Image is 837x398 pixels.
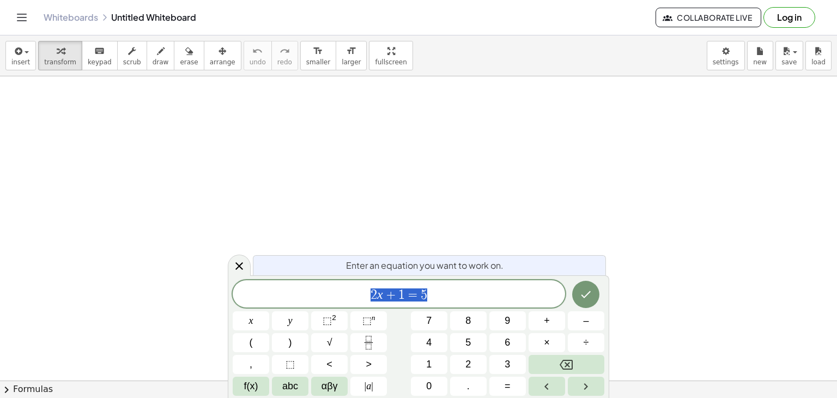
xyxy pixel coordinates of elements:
button: 1 [411,355,447,374]
button: Greek alphabet [311,377,348,396]
button: 4 [411,333,447,352]
span: , [250,357,252,372]
button: Plus [529,311,565,330]
button: Alphabet [272,377,308,396]
span: f(x) [244,379,258,394]
span: = [505,379,511,394]
span: 5 [465,335,471,350]
span: 2 [371,288,377,301]
span: = [405,288,421,301]
span: draw [153,58,169,66]
sup: 2 [332,313,336,322]
button: keyboardkeypad [82,41,118,70]
button: Done [572,281,599,308]
button: 9 [489,311,526,330]
span: 1 [426,357,432,372]
span: > [366,357,372,372]
span: insert [11,58,30,66]
span: αβγ [322,379,338,394]
i: format_size [313,45,323,58]
button: transform [38,41,82,70]
button: Minus [568,311,604,330]
span: 7 [426,313,432,328]
span: undo [250,58,266,66]
button: Squared [311,311,348,330]
span: – [583,313,589,328]
span: < [326,357,332,372]
span: Collaborate Live [665,13,752,22]
button: Equals [489,377,526,396]
span: . [467,379,470,394]
span: ( [250,335,253,350]
span: 9 [505,313,510,328]
span: keypad [88,58,112,66]
span: ⬚ [362,315,372,326]
button: Fraction [350,333,387,352]
span: + [544,313,550,328]
span: 1 [398,288,405,301]
button: Functions [233,377,269,396]
span: redo [277,58,292,66]
button: format_sizelarger [336,41,367,70]
button: draw [147,41,175,70]
span: y [288,313,293,328]
span: save [781,58,797,66]
button: 3 [489,355,526,374]
span: settings [713,58,739,66]
button: ( [233,333,269,352]
button: Backspace [529,355,604,374]
button: Less than [311,355,348,374]
span: 5 [421,288,427,301]
span: scrub [123,58,141,66]
button: Greater than [350,355,387,374]
button: 6 [489,333,526,352]
button: Placeholder [272,355,308,374]
span: | [371,381,373,391]
span: smaller [306,58,330,66]
button: redoredo [271,41,298,70]
button: ) [272,333,308,352]
span: + [383,288,399,301]
span: erase [180,58,198,66]
span: load [811,58,826,66]
button: new [747,41,773,70]
span: Enter an equation you want to work on. [346,259,504,272]
button: , [233,355,269,374]
span: 6 [505,335,510,350]
button: arrange [204,41,241,70]
button: 8 [450,311,487,330]
span: arrange [210,58,235,66]
button: settings [707,41,745,70]
button: load [805,41,832,70]
button: . [450,377,487,396]
span: × [544,335,550,350]
span: a [365,379,373,394]
button: Square root [311,333,348,352]
button: erase [174,41,204,70]
button: scrub [117,41,147,70]
button: Superscript [350,311,387,330]
button: fullscreen [369,41,413,70]
button: save [775,41,803,70]
span: transform [44,58,76,66]
span: ⬚ [323,315,332,326]
span: x [249,313,253,328]
span: 3 [505,357,510,372]
button: Toggle navigation [13,9,31,26]
span: 8 [465,313,471,328]
button: Right arrow [568,377,604,396]
button: Collaborate Live [656,8,761,27]
span: fullscreen [375,58,407,66]
button: undoundo [244,41,272,70]
i: redo [280,45,290,58]
span: 4 [426,335,432,350]
span: ⬚ [286,357,295,372]
span: ÷ [584,335,589,350]
button: 2 [450,355,487,374]
a: Whiteboards [44,12,98,23]
button: Absolute value [350,377,387,396]
span: new [753,58,767,66]
button: y [272,311,308,330]
i: format_size [346,45,356,58]
span: abc [282,379,298,394]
